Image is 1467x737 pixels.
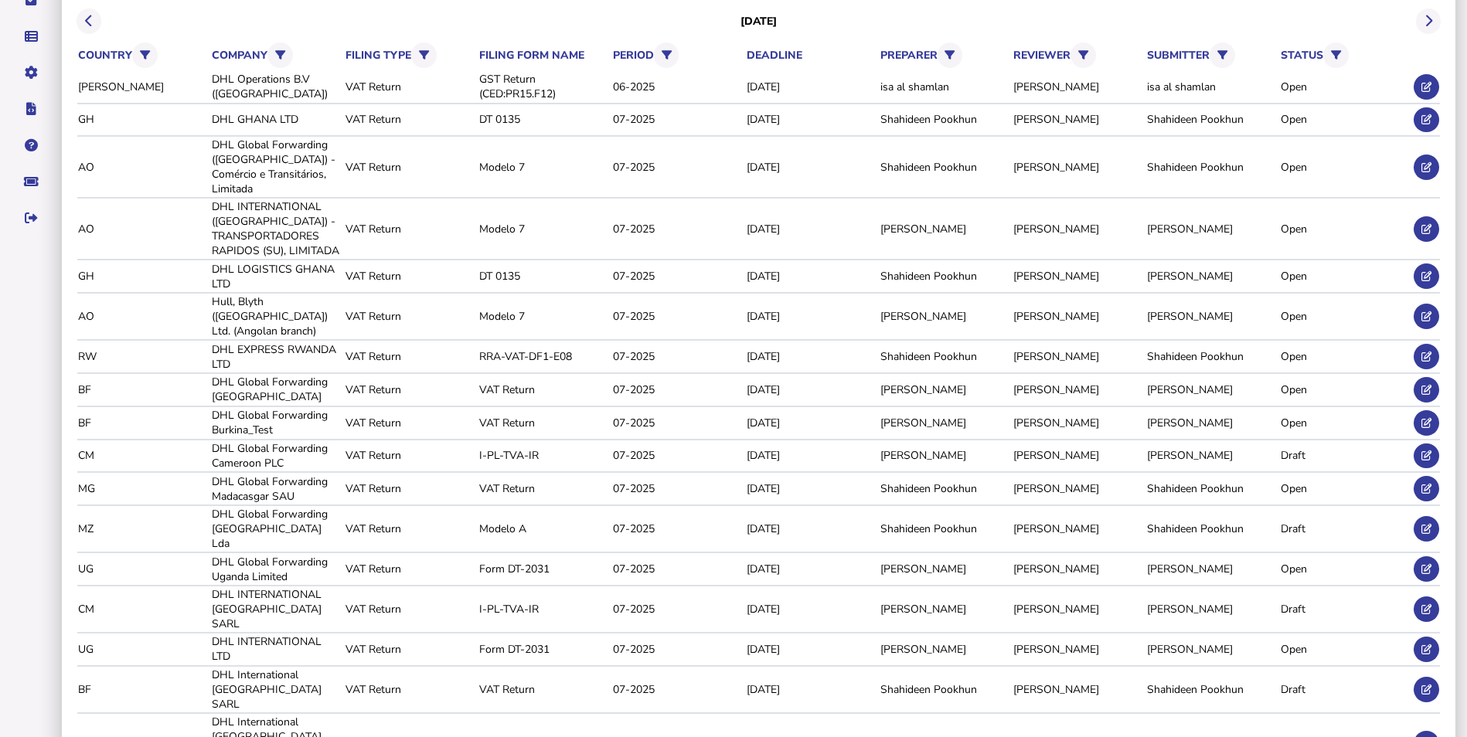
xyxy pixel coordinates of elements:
div: VAT Return [479,416,608,430]
div: [PERSON_NAME] [78,80,206,94]
div: [PERSON_NAME] [1013,222,1142,236]
div: VAT Return [345,521,474,536]
div: BF [78,382,206,397]
div: DHL Global Forwarding Burkina_Test [212,408,340,437]
div: [PERSON_NAME] [1147,448,1275,463]
div: Modelo A [479,521,608,536]
th: country [77,39,207,71]
div: Open [1281,269,1409,284]
div: [PERSON_NAME] [880,448,1009,463]
button: Edit [1414,476,1439,501]
div: 07-2025 [613,112,741,127]
div: Draft [1281,682,1409,697]
div: Modelo 7 [479,160,608,175]
th: submitter [1146,39,1276,71]
button: Edit [1414,304,1439,329]
div: DHL GHANA LTD [212,112,340,127]
div: Shahideen Pookhun [880,160,1009,175]
div: [PERSON_NAME] [1013,682,1142,697]
div: Modelo 7 [479,309,608,324]
div: [PERSON_NAME] [880,222,1009,236]
div: [DATE] [747,80,875,94]
div: Shahideen Pookhun [1147,521,1275,536]
th: filing form name [478,47,608,63]
div: [PERSON_NAME] [1013,562,1142,576]
button: Edit [1414,74,1439,100]
div: DHL Operations B.V ([GEOGRAPHIC_DATA]) [212,72,340,101]
div: VAT Return [345,309,474,324]
div: [DATE] [747,448,875,463]
div: [PERSON_NAME] [880,642,1009,657]
button: Edit [1414,263,1439,289]
div: Shahideen Pookhun [1147,349,1275,364]
div: [PERSON_NAME] [1013,481,1142,496]
div: [DATE] [747,222,875,236]
div: RRA-VAT-DF1-E08 [479,349,608,364]
div: [DATE] [747,642,875,657]
div: VAT Return [345,112,474,127]
div: Shahideen Pookhun [880,349,1009,364]
div: Shahideen Pookhun [880,269,1009,284]
div: 07-2025 [613,222,741,236]
button: Edit [1414,410,1439,436]
div: Open [1281,416,1409,430]
div: [PERSON_NAME] [1147,309,1275,324]
div: [DATE] [747,562,875,576]
div: AO [78,222,206,236]
div: Form DT-2031 [479,562,608,576]
div: DHL Global Forwarding [GEOGRAPHIC_DATA] Lda [212,507,340,551]
div: VAT Return [345,448,474,463]
div: [PERSON_NAME] [1013,416,1142,430]
div: 07-2025 [613,562,741,576]
div: AO [78,160,206,175]
div: VAT Return [479,481,608,496]
button: Edit [1414,107,1439,133]
div: [DATE] [747,416,875,430]
div: 07-2025 [613,382,741,397]
div: Open [1281,222,1409,236]
button: Developer hub links [15,93,47,125]
div: Shahideen Pookhun [1147,160,1275,175]
div: DHL Global Forwarding Uganda Limited [212,555,340,584]
div: DHL International [GEOGRAPHIC_DATA] SARL [212,667,340,712]
button: Filter [132,42,158,68]
div: UG [78,562,206,576]
div: [DATE] [747,682,875,697]
div: [PERSON_NAME] [1147,642,1275,657]
h3: [DATE] [740,14,778,29]
div: DHL LOGISTICS GHANA LTD [212,262,340,291]
div: DHL INTERNATIONAL LTD [212,634,340,664]
div: [PERSON_NAME] [1013,269,1142,284]
th: filing type [345,39,475,71]
div: [PERSON_NAME] [1013,642,1142,657]
div: [PERSON_NAME] [1147,222,1275,236]
div: 07-2025 [613,521,741,536]
div: VAT Return [345,269,474,284]
div: Modelo 7 [479,222,608,236]
div: DHL Global Forwarding [GEOGRAPHIC_DATA] [212,375,340,404]
div: Shahideen Pookhun [880,481,1009,496]
div: Form DT-2031 [479,642,608,657]
div: [DATE] [747,481,875,496]
div: DT 0135 [479,269,608,284]
div: [DATE] [747,269,875,284]
div: Open [1281,80,1409,94]
div: [DATE] [747,160,875,175]
div: [PERSON_NAME] [1013,602,1142,616]
button: Filter [267,42,293,68]
div: 07-2025 [613,602,741,616]
div: [PERSON_NAME] [1013,382,1142,397]
div: 07-2025 [613,481,741,496]
button: Raise a support ticket [15,165,47,198]
div: DHL Global Forwarding Madacasgar SAU [212,474,340,504]
div: [PERSON_NAME] [1013,80,1142,94]
button: Data manager [15,20,47,53]
button: Filter [1070,42,1096,68]
button: Edit [1414,443,1439,469]
div: [DATE] [747,349,875,364]
div: Open [1281,481,1409,496]
div: isa al shamlan [880,80,1009,94]
div: Draft [1281,521,1409,536]
button: Edit [1414,216,1439,242]
div: GH [78,269,206,284]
